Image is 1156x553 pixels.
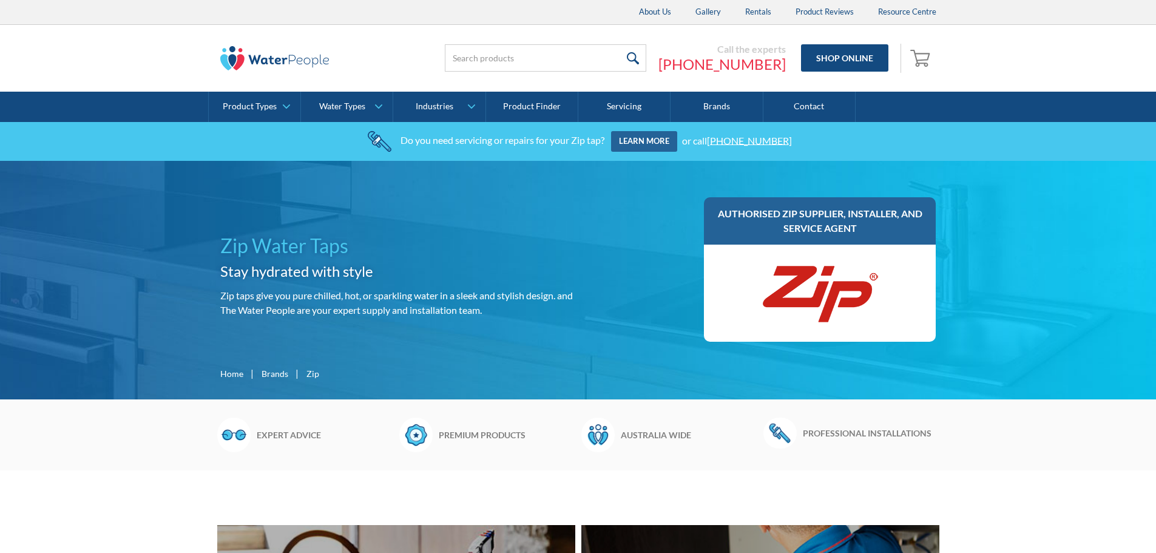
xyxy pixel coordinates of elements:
[716,206,924,236] h3: Authorised Zip supplier, installer, and service agent
[306,367,319,380] div: Zip
[763,418,797,448] img: Wrench
[621,429,757,441] h6: Australia wide
[393,92,485,122] a: Industries
[707,134,792,146] a: [PHONE_NUMBER]
[220,231,573,260] h1: Zip Water Taps
[759,257,881,330] img: Zip
[220,260,573,282] h2: Stay hydrated with style
[217,418,251,452] img: Glasses
[220,367,243,380] a: Home
[401,134,604,146] div: Do you need servicing or repairs for your Zip tap?
[658,55,786,73] a: [PHONE_NUMBER]
[907,44,936,73] a: Open cart
[319,101,365,112] div: Water Types
[763,92,856,122] a: Contact
[910,48,933,67] img: shopping cart
[399,418,433,452] img: Badge
[578,92,671,122] a: Servicing
[249,366,255,381] div: |
[801,44,888,72] a: Shop Online
[294,366,300,381] div: |
[416,101,453,112] div: Industries
[220,46,330,70] img: The Water People
[581,418,615,452] img: Waterpeople Symbol
[611,131,677,152] a: Learn more
[682,134,792,146] div: or call
[671,92,763,122] a: Brands
[803,427,939,439] h6: Professional installations
[209,92,300,122] a: Product Types
[445,44,646,72] input: Search products
[223,101,277,112] div: Product Types
[486,92,578,122] a: Product Finder
[220,288,573,317] p: Zip taps give you pure chilled, hot, or sparkling water in a sleek and stylish design. and The Wa...
[301,92,393,122] a: Water Types
[658,43,786,55] div: Call the experts
[439,429,575,441] h6: Premium products
[262,367,288,380] a: Brands
[257,429,393,441] h6: Expert advice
